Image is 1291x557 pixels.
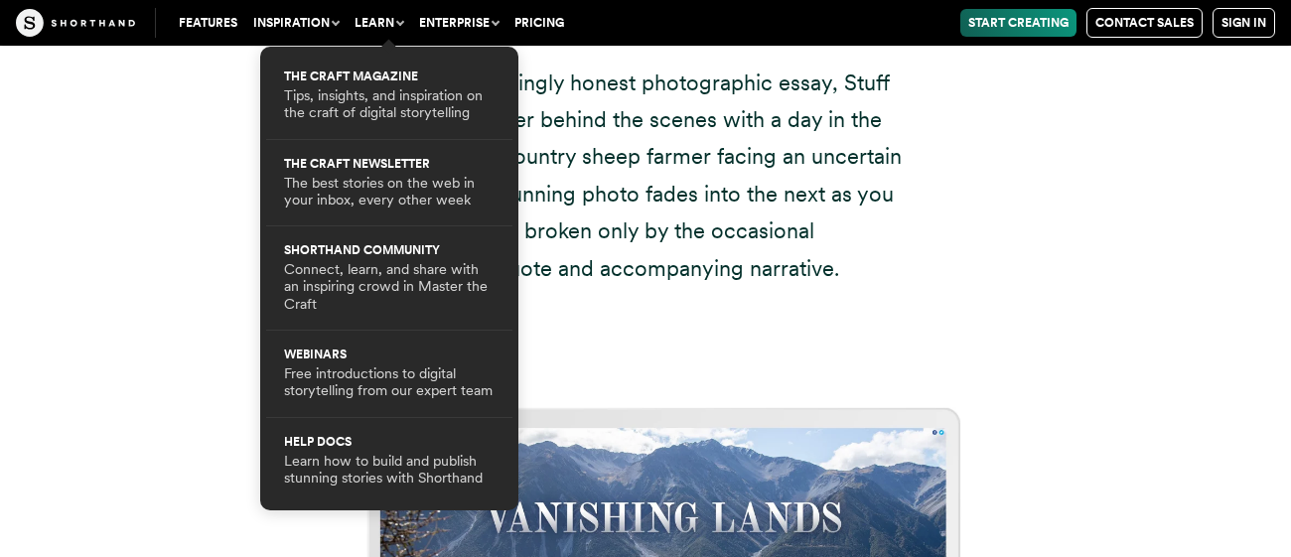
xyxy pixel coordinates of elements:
[284,453,495,487] p: Learn how to build and publish stunning stories with Shorthand
[284,87,495,122] p: Tips, insights, and inspiration on the craft of digital storytelling
[960,9,1076,37] a: Start Creating
[171,9,245,37] a: Features
[284,261,495,313] p: Connect, learn, and share with an inspiring crowd in Master the Craft
[284,365,495,400] p: Free introductions to digital storytelling from our expert team
[245,9,347,37] button: Inspiration
[347,9,411,37] button: Learn
[506,9,572,37] a: Pricing
[284,244,495,313] a: Shorthand CommunityConnect, learn, and share with an inspiring crowd in Master the Craft
[1086,8,1203,38] a: Contact Sales
[284,175,495,209] p: The best stories on the web in your inbox, every other week
[16,9,135,37] img: The Craft
[377,65,914,287] p: In this unflinchingly honest photographic essay, Stuff takes the viewer behind the scenes with a ...
[411,9,506,37] button: Enterprise
[284,158,495,209] a: The Craft newsletterThe best stories on the web in your inbox, every other week
[284,348,495,400] a: WebinarsFree introductions to digital storytelling from our expert team
[1213,8,1275,38] a: Sign in
[284,70,495,122] a: The Craft magazineTips, insights, and inspiration on the craft of digital storytelling
[284,436,495,487] a: Help docsLearn how to build and publish stunning stories with Shorthand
